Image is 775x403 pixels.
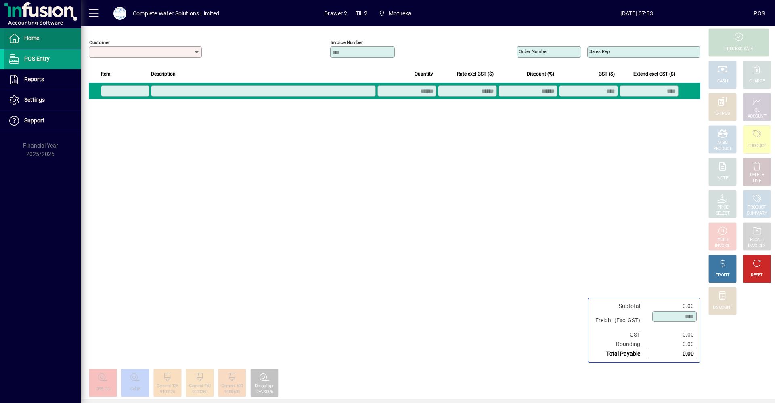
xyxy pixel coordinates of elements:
[599,70,615,78] span: GST ($)
[648,340,697,349] td: 0.00
[591,311,648,330] td: Freight (Excl GST)
[221,383,243,389] div: Cement 500
[648,330,697,340] td: 0.00
[375,6,415,21] span: Motueka
[151,70,176,78] span: Description
[591,330,648,340] td: GST
[717,175,728,181] div: NOTE
[713,305,732,311] div: DISCOUNT
[324,7,347,20] span: Drawer 2
[648,302,697,311] td: 0.00
[255,383,274,389] div: DensoTape
[717,78,728,84] div: CASH
[519,49,548,54] mat-label: Order number
[189,383,210,389] div: Cement 250
[715,243,730,249] div: INVOICE
[389,7,411,20] span: Motueka
[160,389,175,395] div: 9100125
[4,90,81,110] a: Settings
[717,205,728,211] div: PRICE
[133,7,220,20] div: Complete Water Solutions Limited
[716,272,729,279] div: PROFIT
[725,46,753,52] div: PROCESS SALE
[591,340,648,349] td: Rounding
[331,40,363,45] mat-label: Invoice number
[715,111,730,117] div: EFTPOS
[96,386,111,392] div: CEELON
[107,6,133,21] button: Profile
[754,7,765,20] div: POS
[591,349,648,359] td: Total Payable
[224,389,239,395] div: 9100500
[24,76,44,82] span: Reports
[24,97,45,103] span: Settings
[747,211,767,217] div: SUMMARY
[415,70,433,78] span: Quantity
[751,272,763,279] div: RESET
[101,70,111,78] span: Item
[130,386,140,392] div: Cel18
[24,55,50,62] span: POS Entry
[4,28,81,49] a: Home
[748,114,766,120] div: ACCOUNT
[591,302,648,311] td: Subtotal
[24,117,44,124] span: Support
[748,243,765,249] div: INVOICES
[648,349,697,359] td: 0.00
[713,146,731,152] div: PRODUCT
[4,70,81,90] a: Reports
[633,70,675,78] span: Extend excl GST ($)
[589,49,610,54] mat-label: Sales rep
[716,211,730,217] div: SELECT
[24,35,39,41] span: Home
[750,237,764,243] div: RECALL
[748,205,766,211] div: PRODUCT
[749,78,765,84] div: CHARGE
[256,389,273,395] div: DENSO75
[519,7,754,20] span: [DATE] 07:53
[753,178,761,184] div: LINE
[750,172,764,178] div: DELETE
[748,143,766,149] div: PRODUCT
[89,40,110,45] mat-label: Customer
[527,70,554,78] span: Discount (%)
[457,70,494,78] span: Rate excl GST ($)
[157,383,178,389] div: Cement 125
[192,389,207,395] div: 9100250
[356,7,367,20] span: Till 2
[717,237,728,243] div: HOLD
[754,108,760,114] div: GL
[4,111,81,131] a: Support
[718,140,727,146] div: MISC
